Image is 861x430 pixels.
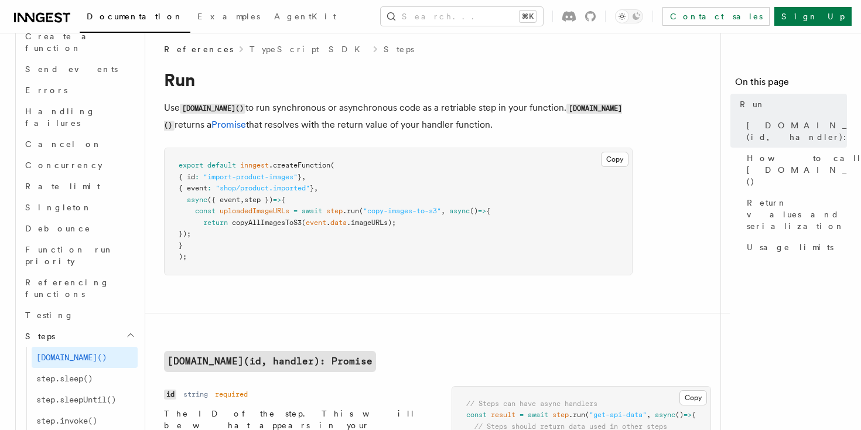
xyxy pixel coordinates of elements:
a: step.sleep() [32,368,138,389]
span: .run [343,207,359,215]
span: : [195,173,199,181]
span: // Steps can have async handlers [466,400,597,408]
a: Return values and serialization [742,192,847,237]
span: , [314,184,318,192]
span: inngest [240,161,269,169]
kbd: ⌘K [520,11,536,22]
a: Examples [190,4,267,32]
span: } [179,241,183,250]
span: Errors [25,86,67,95]
span: Cancel on [25,139,102,149]
span: step }) [244,196,273,204]
span: { [486,207,490,215]
a: AgentKit [267,4,343,32]
span: ( [585,411,589,419]
h1: Run [164,69,633,90]
button: Toggle dark mode [615,9,643,23]
a: How to call [DOMAIN_NAME]() [742,148,847,192]
span: step.sleep() [36,374,93,383]
span: step [552,411,569,419]
span: { [692,411,696,419]
span: Steps [20,330,55,342]
a: Documentation [80,4,190,33]
span: [DOMAIN_NAME]() [36,353,107,362]
span: export [179,161,203,169]
a: [DOMAIN_NAME]() [32,347,138,368]
span: ( [359,207,363,215]
a: step.sleepUntil() [32,389,138,410]
span: = [293,207,298,215]
span: Referencing functions [25,278,110,299]
span: , [441,207,445,215]
span: .imageURLs); [347,219,396,227]
a: TypeScript SDK [250,43,367,55]
span: . [326,219,330,227]
span: return [203,219,228,227]
span: step.sleepUntil() [36,395,116,404]
span: Concurrency [25,161,102,170]
span: Return values and serialization [747,197,847,232]
span: "get-api-data" [589,411,647,419]
span: const [195,207,216,215]
span: { event [179,184,207,192]
span: step.invoke() [36,416,97,425]
a: Steps [384,43,414,55]
span: Usage limits [747,241,833,253]
span: AgentKit [274,12,336,21]
span: async [187,196,207,204]
span: Function run priority [25,245,114,266]
span: () [470,207,478,215]
span: } [298,173,302,181]
a: Rate limit [20,176,138,197]
span: : [207,184,211,192]
code: [DOMAIN_NAME]() [180,104,245,114]
span: { id [179,173,195,181]
span: const [466,411,487,419]
span: .createFunction [269,161,330,169]
a: Testing [20,305,138,326]
span: ( [302,219,306,227]
span: Handling failures [25,107,95,128]
span: => [684,411,692,419]
button: Copy [601,152,628,167]
span: uploadedImageURLs [220,207,289,215]
span: "import-product-images" [203,173,298,181]
span: async [449,207,470,215]
a: Sign Up [774,7,852,26]
span: Testing [25,310,74,320]
a: Send events [20,59,138,80]
span: Examples [197,12,260,21]
span: ( [330,161,334,169]
dd: string [183,390,208,399]
span: } [310,184,314,192]
button: Steps [20,326,138,347]
a: Contact sales [662,7,770,26]
code: [DOMAIN_NAME]() [164,104,622,131]
span: event [306,219,326,227]
button: Search...⌘K [381,7,543,26]
p: Use to run synchronous or asynchronous code as a retriable step in your function. returns a that ... [164,100,633,134]
span: Debounce [25,224,91,233]
span: .run [569,411,585,419]
span: References [164,43,233,55]
span: , [302,173,306,181]
span: = [520,411,524,419]
a: [DOMAIN_NAME](id, handler): Promise [164,351,376,372]
span: Send events [25,64,118,74]
span: "shop/product.imported" [216,184,310,192]
span: async [655,411,675,419]
a: Promise [211,119,246,130]
dd: required [215,390,248,399]
span: await [528,411,548,419]
span: step [326,207,343,215]
span: , [240,196,244,204]
span: Documentation [87,12,183,21]
span: Run [740,98,766,110]
span: result [491,411,515,419]
span: }); [179,230,191,238]
span: () [675,411,684,419]
span: => [478,207,486,215]
h4: On this page [735,75,847,94]
span: => [273,196,281,204]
